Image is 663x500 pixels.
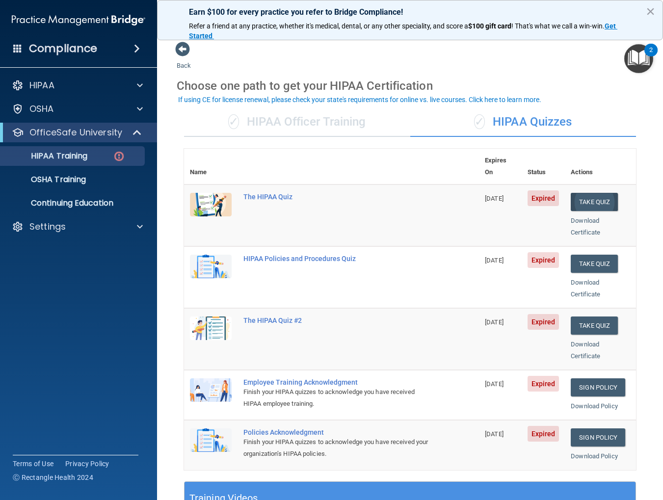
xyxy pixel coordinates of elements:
[571,452,618,460] a: Download Policy
[649,50,653,63] div: 2
[29,221,66,233] p: Settings
[571,279,600,298] a: Download Certificate
[485,380,504,388] span: [DATE]
[528,426,559,442] span: Expired
[29,127,122,138] p: OfficeSafe University
[13,473,93,482] span: Ⓒ Rectangle Health 2024
[243,316,430,324] div: The HIPAA Quiz #2
[243,255,430,263] div: HIPAA Policies and Procedures Quiz
[243,428,430,436] div: Policies Acknowledgment
[571,378,625,396] a: Sign Policy
[571,316,618,335] button: Take Quiz
[243,193,430,201] div: The HIPAA Quiz
[12,10,145,30] img: PMB logo
[243,436,430,460] div: Finish your HIPAA quizzes to acknowledge you have received your organization’s HIPAA policies.
[571,255,618,273] button: Take Quiz
[485,257,504,264] span: [DATE]
[479,149,521,184] th: Expires On
[189,22,617,40] a: Get Started
[511,22,605,30] span: ! That's what we call a win-win.
[6,151,87,161] p: HIPAA Training
[12,127,142,138] a: OfficeSafe University
[12,221,143,233] a: Settings
[6,175,86,184] p: OSHA Training
[571,341,600,360] a: Download Certificate
[571,402,618,410] a: Download Policy
[624,44,653,73] button: Open Resource Center, 2 new notifications
[528,190,559,206] span: Expired
[6,198,140,208] p: Continuing Education
[177,72,643,100] div: Choose one path to get your HIPAA Certification
[177,95,543,105] button: If using CE for license renewal, please check your state's requirements for online vs. live cours...
[528,376,559,392] span: Expired
[485,430,504,438] span: [DATE]
[228,114,239,129] span: ✓
[29,42,97,55] h4: Compliance
[12,103,143,115] a: OSHA
[12,79,143,91] a: HIPAA
[113,150,125,162] img: danger-circle.6113f641.png
[243,378,430,386] div: Employee Training Acknowledgment
[65,459,109,469] a: Privacy Policy
[13,459,53,469] a: Terms of Use
[522,149,565,184] th: Status
[474,114,485,129] span: ✓
[184,149,238,184] th: Name
[177,50,191,69] a: Back
[189,7,631,17] p: Earn $100 for every practice you refer to Bridge Compliance!
[571,193,618,211] button: Take Quiz
[468,22,511,30] strong: $100 gift card
[184,107,410,137] div: HIPAA Officer Training
[29,103,54,115] p: OSHA
[485,318,504,326] span: [DATE]
[646,3,655,19] button: Close
[243,386,430,410] div: Finish your HIPAA quizzes to acknowledge you have received HIPAA employee training.
[485,195,504,202] span: [DATE]
[189,22,468,30] span: Refer a friend at any practice, whether it's medical, dental, or any other speciality, and score a
[528,252,559,268] span: Expired
[29,79,54,91] p: HIPAA
[571,428,625,447] a: Sign Policy
[410,107,636,137] div: HIPAA Quizzes
[571,217,600,236] a: Download Certificate
[528,314,559,330] span: Expired
[178,96,541,103] div: If using CE for license renewal, please check your state's requirements for online vs. live cours...
[565,149,636,184] th: Actions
